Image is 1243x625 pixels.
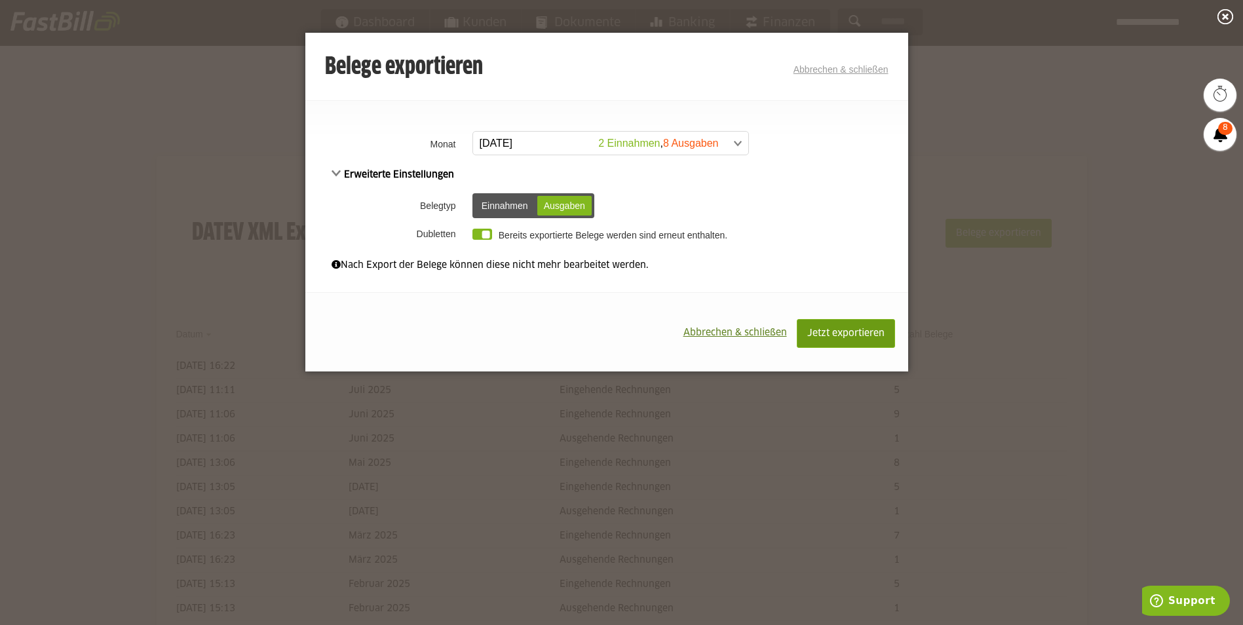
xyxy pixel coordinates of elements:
label: Bereits exportierte Belege werden sind erneut enthalten. [499,230,727,240]
span: 8 [1218,122,1233,135]
button: Abbrechen & schließen [674,319,797,347]
span: Erweiterte Einstellungen [332,170,455,180]
div: Nach Export der Belege können diese nicht mehr bearbeitet werden. [332,258,882,273]
iframe: Öffnet ein Widget, in dem Sie weitere Informationen finden [1142,586,1230,618]
a: Abbrechen & schließen [794,64,889,75]
span: Jetzt exportieren [807,329,885,338]
button: Jetzt exportieren [797,319,895,348]
th: Monat [305,127,469,161]
th: Belegtyp [305,189,469,223]
th: Dubletten [305,223,469,245]
h3: Belege exportieren [325,54,483,81]
a: 8 [1204,118,1236,151]
div: Ausgaben [537,196,592,216]
span: Abbrechen & schließen [683,328,787,337]
div: Einnahmen [475,196,535,216]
